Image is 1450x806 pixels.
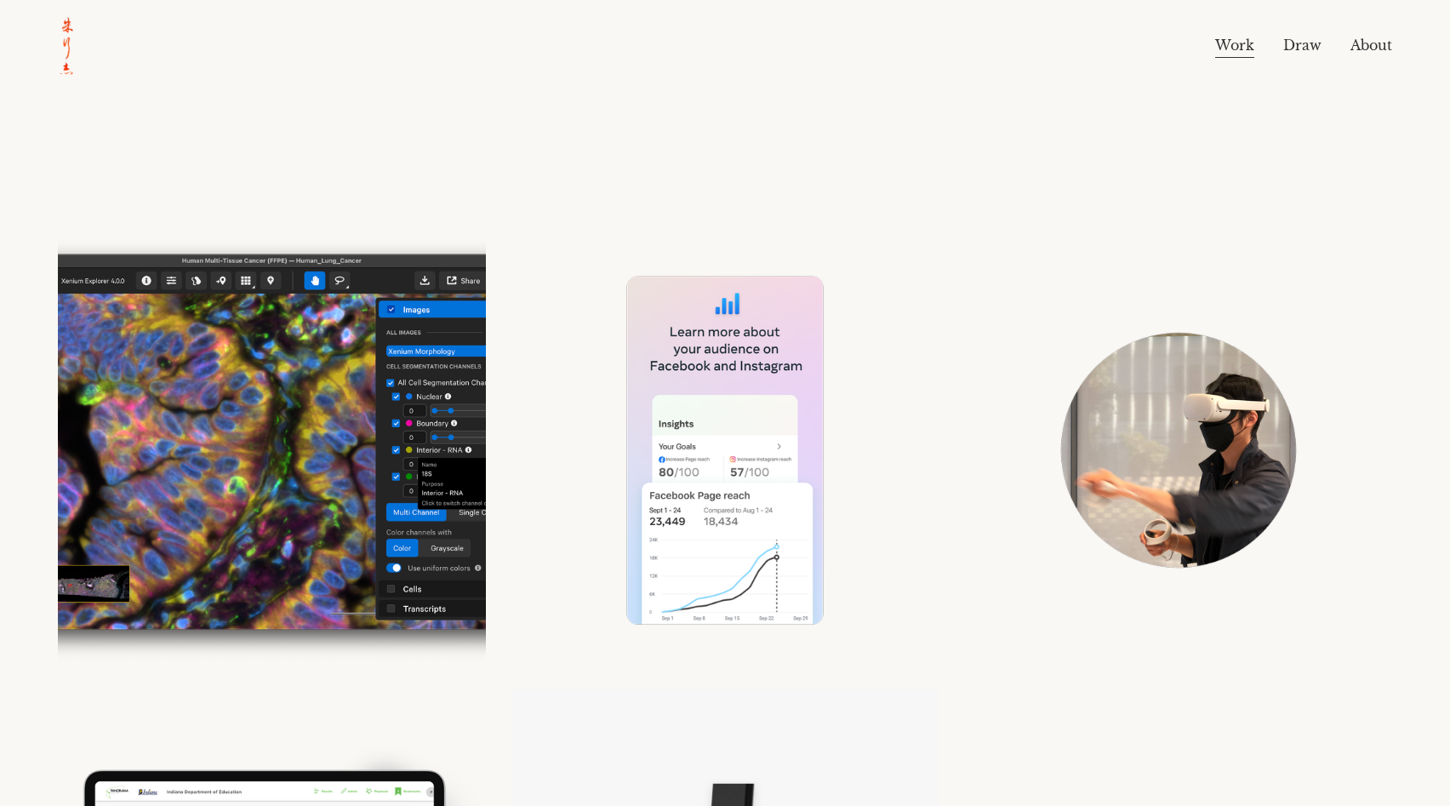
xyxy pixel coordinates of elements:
img: Roger Zhu [58,16,77,76]
a: Draw [1283,32,1322,60]
a: Xenium Explorer [58,237,486,665]
a: About [1350,32,1392,60]
a: Meta Reality Lab 🔒 [964,237,1392,665]
a: Insights [511,237,939,665]
a: Work [1215,32,1254,60]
